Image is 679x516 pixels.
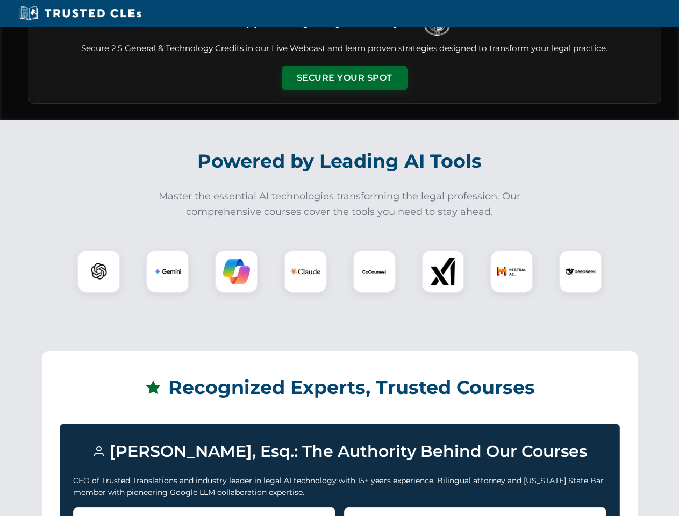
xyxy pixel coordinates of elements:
[290,256,320,286] img: Claude Logo
[497,256,527,286] img: Mistral AI Logo
[353,250,396,293] div: CoCounsel
[282,66,408,90] button: Secure Your Spot
[152,189,528,220] p: Master the essential AI technologies transforming the legal profession. Our comprehensive courses...
[73,475,606,499] p: CEO of Trusted Translations and industry leader in legal AI technology with 15+ years experience....
[154,258,181,285] img: Gemini Logo
[490,250,533,293] div: Mistral AI
[430,258,456,285] img: xAI Logo
[77,250,120,293] div: ChatGPT
[42,142,638,180] h2: Powered by Leading AI Tools
[284,250,327,293] div: Claude
[73,437,606,466] h3: [PERSON_NAME], Esq.: The Authority Behind Our Courses
[16,5,145,21] img: Trusted CLEs
[41,42,648,55] p: Secure 2.5 General & Technology Credits in our Live Webcast and learn proven strategies designed ...
[215,250,258,293] div: Copilot
[146,250,189,293] div: Gemini
[223,258,250,285] img: Copilot Logo
[361,258,388,285] img: CoCounsel Logo
[559,250,602,293] div: DeepSeek
[60,369,620,406] h2: Recognized Experts, Trusted Courses
[83,256,115,287] img: ChatGPT Logo
[566,256,596,286] img: DeepSeek Logo
[421,250,464,293] div: xAI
